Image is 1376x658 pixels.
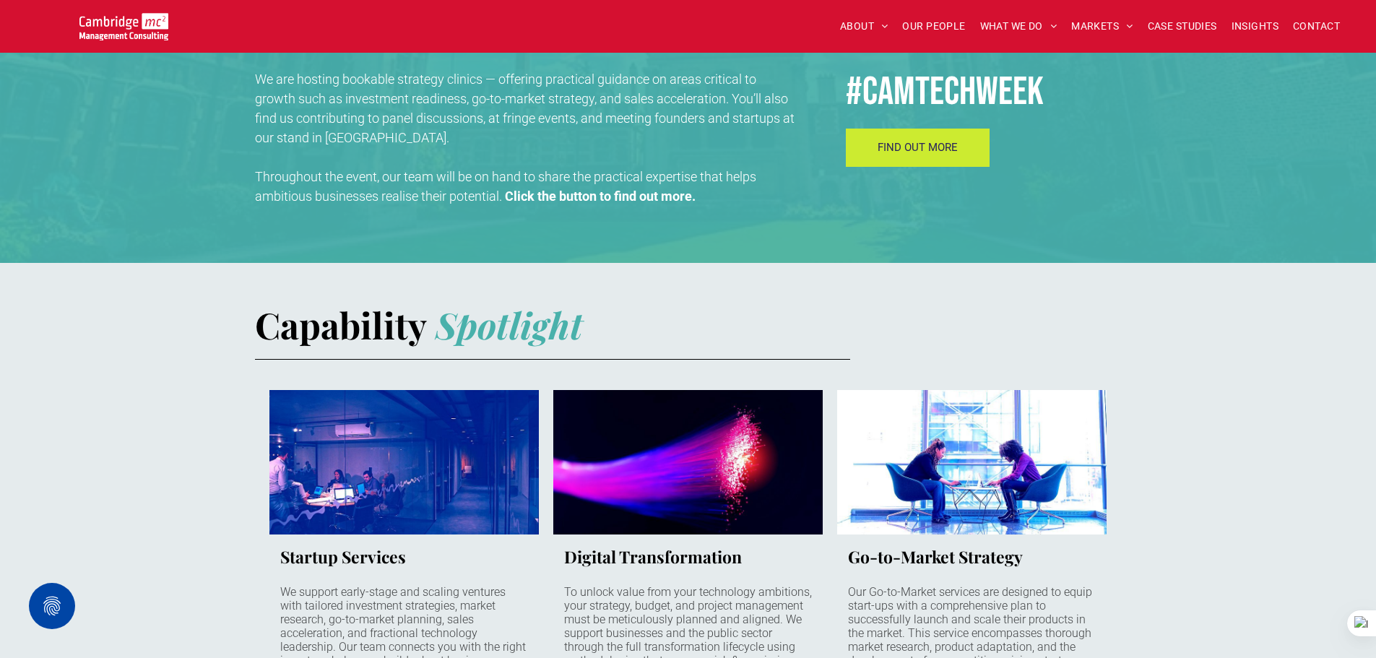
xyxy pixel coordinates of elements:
[280,545,406,568] h3: Startup Services
[1286,15,1347,38] a: CONTACT
[436,300,583,349] strong: Spotlight
[269,390,539,534] a: Late night office behind glass with people working on laptops
[837,390,1107,534] a: Two women sitting opposite each other in comfy office chairs working on laptops. Huge window fill...
[848,545,1023,568] h3: Go-to-Market Strategy
[846,68,1044,116] span: #CamTECHWEEK
[833,15,896,38] a: ABOUT
[255,300,427,349] strong: Capability
[1141,15,1224,38] a: CASE STUDIES
[1064,15,1140,38] a: MARKETS
[79,13,168,40] img: Go to Homepage
[553,390,823,534] a: Fibre optic cable fibres lit up in neon colours on a black background
[505,189,696,204] strong: Click the button to find out more.
[255,169,756,204] span: Throughout the event, our team will be on hand to share the practical expertise that helps ambiti...
[878,141,958,154] span: FIND OUT MORE
[564,545,742,568] h3: Digital Transformation
[255,72,795,145] span: We are hosting bookable strategy clinics — offering practical guidance on areas critical to growt...
[79,15,168,30] a: Your Business Transformed | Cambridge Management Consulting
[973,15,1065,38] a: WHAT WE DO
[895,15,972,38] a: OUR PEOPLE
[1224,15,1286,38] a: INSIGHTS
[846,129,990,167] a: FIND OUT MORE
